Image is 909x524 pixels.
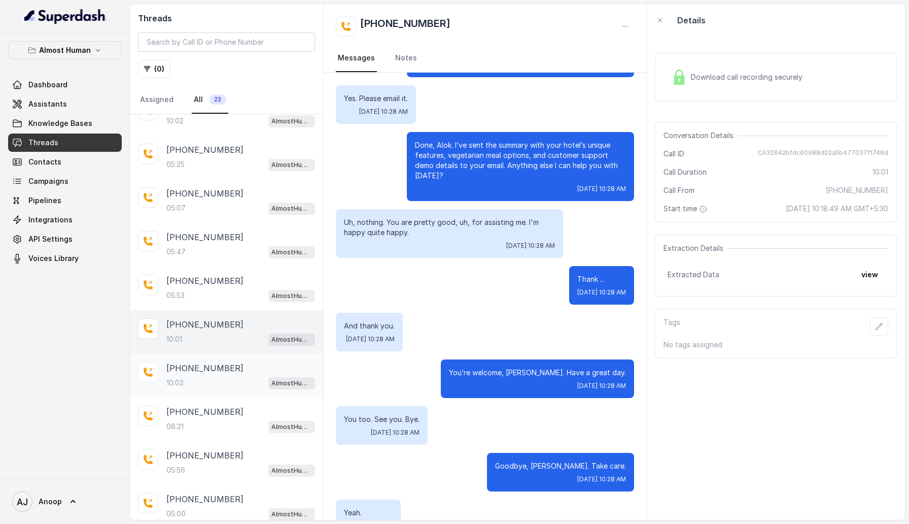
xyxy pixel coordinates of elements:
[271,378,312,388] p: AlmostHuman VoiceAgent
[166,144,243,156] p: [PHONE_NUMBER]
[166,465,185,475] p: 05:56
[39,497,62,507] span: Anoop
[359,108,408,116] span: [DATE] 10:28 AM
[271,335,312,345] p: AlmostHuman VoiceAgent
[271,466,312,476] p: AlmostHuman VoiceAgent
[8,191,122,210] a: Pipelines
[346,335,395,343] span: [DATE] 10:28 AM
[209,94,226,105] span: 23
[672,70,687,85] img: Lock Icon
[8,114,122,133] a: Knowledge Bases
[271,116,312,126] p: AlmostHuman VoiceAgent
[8,249,122,268] a: Voices Library
[826,185,888,195] span: [PHONE_NUMBER]
[166,362,243,374] p: [PHONE_NUMBER]
[28,195,61,206] span: Pipelines
[192,86,228,114] a: All23
[166,334,182,344] p: 10:01
[8,41,122,59] button: Almost Human
[872,167,888,177] span: 10:01
[138,60,170,78] button: (0)
[28,253,79,264] span: Voices Library
[663,243,727,253] span: Extraction Details
[17,497,28,507] text: AJ
[577,274,626,284] p: Thank ...
[663,149,684,159] span: Call ID
[138,86,176,114] a: Assigned
[663,204,709,214] span: Start time
[8,487,122,516] a: Anoop
[8,134,122,152] a: Threads
[758,149,888,159] span: CA32642bfdc60988d02a5b477037f1746d
[271,422,312,432] p: AlmostHuman VoiceAgent
[336,45,634,72] nav: Tabs
[271,204,312,214] p: AlmostHuman VoiceAgent
[668,270,719,280] span: Extracted Data
[39,44,91,56] p: Almost Human
[166,318,243,331] p: [PHONE_NUMBER]
[28,118,92,128] span: Knowledge Bases
[166,421,184,432] p: 08:21
[360,16,450,37] h2: [PHONE_NUMBER]
[28,215,73,225] span: Integrations
[166,187,243,200] p: [PHONE_NUMBER]
[271,509,312,519] p: AlmostHuman VoiceAgent
[663,130,738,141] span: Conversation Details
[8,153,122,171] a: Contacts
[138,86,315,114] nav: Tabs
[166,509,186,519] p: 05:00
[166,116,184,126] p: 10:02
[138,12,315,24] h2: Threads
[393,45,419,72] a: Notes
[138,32,315,52] input: Search by Call ID or Phone Number
[28,99,67,109] span: Assistants
[166,378,184,388] p: 10:02
[166,203,186,213] p: 05:07
[8,211,122,229] a: Integrations
[495,461,626,471] p: Goodbye, [PERSON_NAME]. Take care.
[8,172,122,190] a: Campaigns
[663,185,694,195] span: Call From
[577,288,626,297] span: [DATE] 10:28 AM
[344,414,419,424] p: You too. See you. Bye.
[663,340,888,350] p: No tags assigned
[28,176,68,186] span: Campaigns
[855,266,884,284] button: view
[271,160,312,170] p: AlmostHuman VoiceAgent
[271,247,312,257] p: AlmostHuman VoiceAgent
[166,159,185,170] p: 05:25
[677,14,706,26] p: Details
[371,429,419,437] span: [DATE] 10:28 AM
[8,230,122,248] a: API Settings
[8,95,122,113] a: Assistants
[166,275,243,287] p: [PHONE_NUMBER]
[577,475,626,483] span: [DATE] 10:28 AM
[166,493,243,505] p: [PHONE_NUMBER]
[415,140,626,181] p: Done, Alok. I’ve sent the summary with your hotel’s unique features, vegetarian meal options, and...
[166,449,243,462] p: [PHONE_NUMBER]
[691,72,807,82] span: Download call recording securely
[506,242,555,250] span: [DATE] 10:28 AM
[28,138,58,148] span: Threads
[577,382,626,390] span: [DATE] 10:28 AM
[166,231,243,243] p: [PHONE_NUMBER]
[166,290,185,301] p: 05:53
[28,234,73,244] span: API Settings
[28,80,67,90] span: Dashboard
[663,317,680,336] p: Tags
[8,76,122,94] a: Dashboard
[344,321,395,331] p: And thank you.
[577,185,626,193] span: [DATE] 10:28 AM
[344,217,555,238] p: Uh, nothing. You are pretty good, uh, for assisting me. I'm happy quite happy.
[271,291,312,301] p: AlmostHuman VoiceAgent
[344,508,393,518] p: Yeah.
[786,204,888,214] span: [DATE] 10:18:49 AM GMT+5:30
[663,167,707,177] span: Call Duration
[28,157,61,167] span: Contacts
[166,406,243,418] p: [PHONE_NUMBER]
[344,93,408,104] p: Yes. Please email it.
[336,45,377,72] a: Messages
[24,8,106,24] img: light.svg
[166,247,186,257] p: 05:47
[449,368,626,378] p: You’re welcome, [PERSON_NAME]. Have a great day.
